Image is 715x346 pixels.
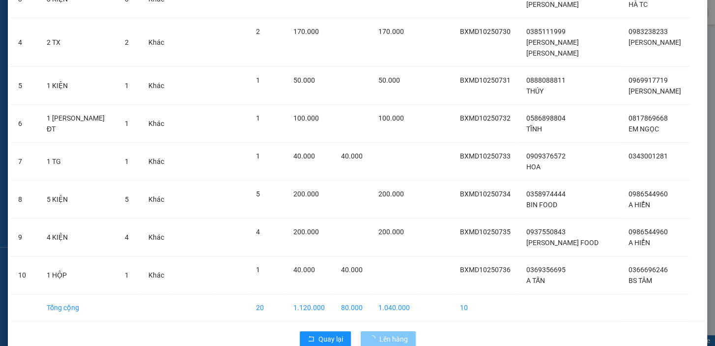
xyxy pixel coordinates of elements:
[7,64,23,75] span: CR :
[84,44,163,58] div: 0366696246
[629,201,650,209] span: A HIỂN
[285,294,333,321] td: 1.120.000
[10,67,39,105] td: 5
[378,228,404,236] span: 200.000
[333,294,371,321] td: 80.000
[378,76,400,84] span: 50.000
[39,219,117,256] td: 4 KIỆN
[293,190,318,198] span: 200.000
[125,82,129,90] span: 1
[526,125,542,133] span: TĨNH
[460,266,511,274] span: BXMD10250736
[341,266,363,274] span: 40.000
[293,76,315,84] span: 50.000
[256,76,259,84] span: 1
[460,228,511,236] span: BXMD10250735
[141,18,172,67] td: Khác
[10,18,39,67] td: 4
[8,32,77,44] div: A TẤN
[125,233,129,241] span: 4
[629,239,650,247] span: A HIỂN
[125,38,129,46] span: 2
[8,8,77,32] div: BX Miền Đông
[629,38,681,46] span: [PERSON_NAME]
[256,152,259,160] span: 1
[341,152,363,160] span: 40.000
[125,120,129,127] span: 1
[629,152,668,160] span: 0343001281
[378,190,404,198] span: 200.000
[379,334,408,345] span: Lên hàng
[125,157,129,165] span: 1
[526,239,599,247] span: [PERSON_NAME] FOOD
[39,105,117,143] td: 1 [PERSON_NAME] ĐT
[7,63,79,75] div: 40.000
[39,67,117,105] td: 1 KIỆN
[629,114,668,122] span: 0817869668
[10,143,39,181] td: 7
[10,105,39,143] td: 6
[293,152,315,160] span: 40.000
[526,87,543,95] span: THÚY
[629,228,668,236] span: 0986544960
[526,28,566,35] span: 0385111999
[248,294,285,321] td: 20
[256,228,259,236] span: 4
[460,114,511,122] span: BXMD10250732
[526,228,566,236] span: 0937550843
[141,143,172,181] td: Khác
[10,256,39,294] td: 10
[84,8,163,32] div: BX [PERSON_NAME]
[39,256,117,294] td: 1 HỘP
[256,190,259,198] span: 5
[39,18,117,67] td: 2 TX
[526,152,566,160] span: 0909376572
[293,28,318,35] span: 170.000
[256,28,259,35] span: 2
[125,271,129,279] span: 1
[308,335,315,343] span: rollback
[526,163,541,171] span: HOA
[629,266,668,274] span: 0366696246
[141,256,172,294] td: Khác
[84,32,163,44] div: BS TÂM
[629,76,668,84] span: 0969917719
[293,114,318,122] span: 100.000
[39,294,117,321] td: Tổng cộng
[141,181,172,219] td: Khác
[256,266,259,274] span: 1
[526,201,557,209] span: BIN FOOD
[629,190,668,198] span: 0986544960
[526,266,566,274] span: 0369356695
[629,28,668,35] span: 0983238233
[629,125,659,133] span: EM NGỌC
[526,76,566,84] span: 0888088811
[378,114,404,122] span: 100.000
[141,105,172,143] td: Khác
[378,28,404,35] span: 170.000
[39,181,117,219] td: 5 KIỆN
[8,9,24,20] span: Gửi:
[293,228,318,236] span: 200.000
[369,335,379,342] span: loading
[318,334,343,345] span: Quay lại
[8,44,77,58] div: 0369356695
[526,114,566,122] span: 0586898804
[141,219,172,256] td: Khác
[526,0,579,8] span: [PERSON_NAME]
[84,9,108,20] span: Nhận:
[10,181,39,219] td: 8
[460,190,511,198] span: BXMD10250734
[460,76,511,84] span: BXMD10250731
[526,38,579,57] span: [PERSON_NAME] [PERSON_NAME]
[629,0,648,8] span: HÀ TC
[125,195,129,203] span: 5
[526,190,566,198] span: 0358974444
[39,143,117,181] td: 1 TG
[629,277,652,284] span: BS TÂM
[526,277,545,284] span: A TẤN
[452,294,518,321] td: 10
[629,87,681,95] span: [PERSON_NAME]
[293,266,315,274] span: 40.000
[10,219,39,256] td: 9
